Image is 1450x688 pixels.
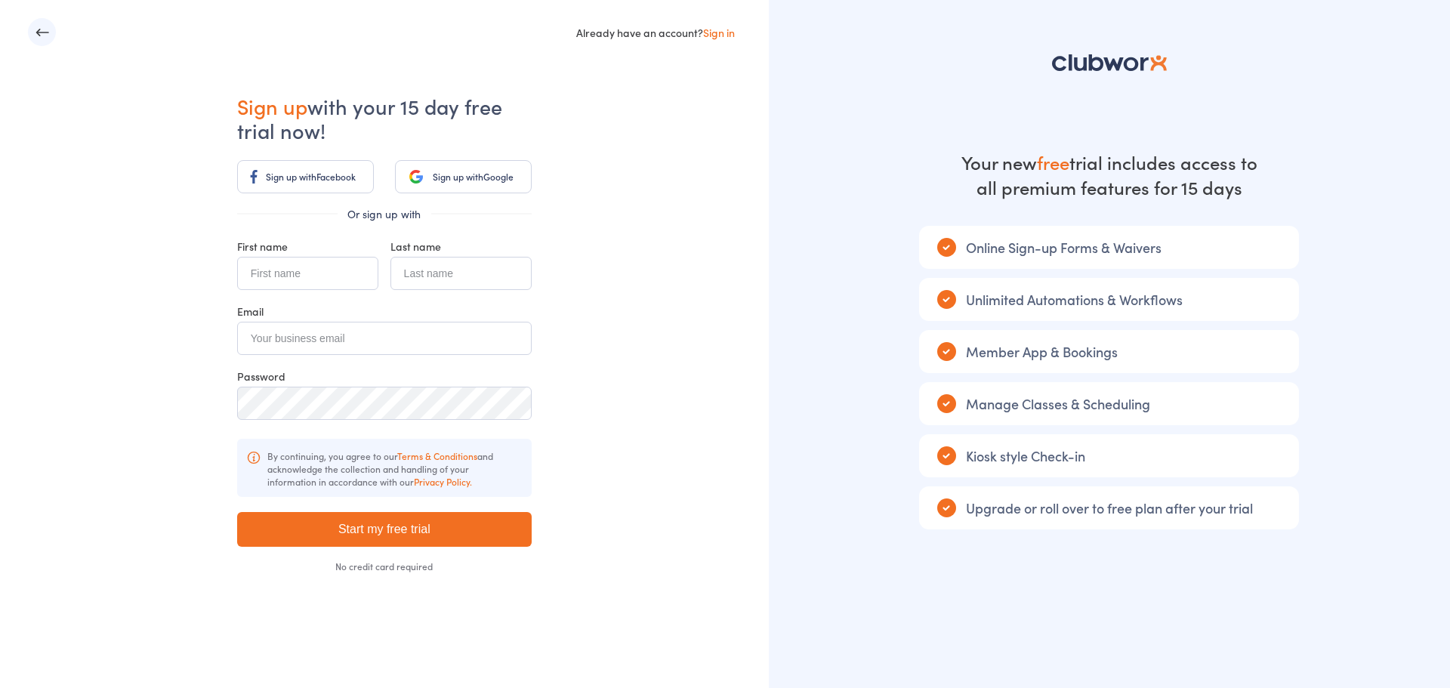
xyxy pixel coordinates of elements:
input: First name [237,257,378,290]
div: Manage Classes & Scheduling [919,382,1299,425]
div: Member App & Bookings [919,330,1299,373]
img: logo-81c5d2ba81851df8b7b8b3f485ec5aa862684ab1dc4821eed5b71d8415c3dc76.svg [1052,54,1166,71]
input: Your business email [237,322,532,355]
div: Password [237,369,532,384]
a: Sign up withGoogle [395,160,532,193]
div: Last name [390,239,532,254]
span: Sign up with [266,170,316,183]
span: Sign up [237,91,307,120]
input: Start my free trial [237,512,532,547]
a: Sign in [703,25,735,40]
strong: free [1037,150,1069,174]
div: Or sign up with [237,206,532,221]
span: Sign up with [433,170,483,183]
div: Online Sign-up Forms & Waivers [919,226,1299,269]
div: By continuing, you agree to our and acknowledge the collection and handling of your information i... [237,439,532,497]
div: First name [237,239,378,254]
a: Privacy Policy. [414,475,472,488]
div: Upgrade or roll over to free plan after your trial [919,486,1299,529]
a: Sign up withFacebook [237,160,374,193]
div: Already have an account? [576,25,735,40]
div: Kiosk style Check-in [919,434,1299,477]
div: Unlimited Automations & Workflows [919,278,1299,321]
h1: with your 15 day free trial now! [237,94,532,142]
a: Terms & Conditions [397,449,477,462]
div: Your new trial includes access to all premium features for 15 days [958,150,1260,199]
div: Email [237,304,532,319]
div: No credit card required [237,562,532,571]
input: Last name [390,257,532,290]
